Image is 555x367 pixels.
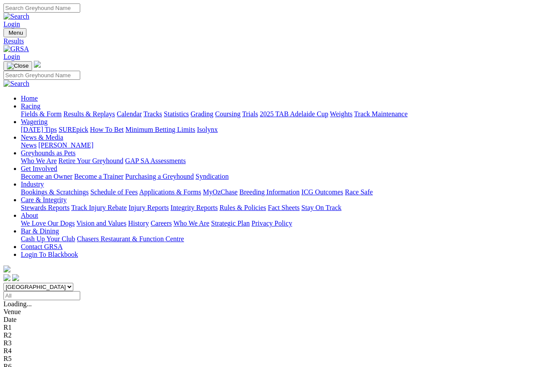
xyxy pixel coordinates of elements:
a: Strategic Plan [211,220,250,227]
img: GRSA [3,45,29,53]
a: Become a Trainer [74,173,124,180]
a: About [21,212,38,219]
a: SUREpick [59,126,88,133]
div: Industry [21,188,552,196]
a: Injury Reports [128,204,169,211]
div: R3 [3,339,552,347]
a: Grading [191,110,213,118]
div: R1 [3,324,552,331]
a: Bookings & Scratchings [21,188,88,196]
a: Breeding Information [239,188,300,196]
a: Cash Up Your Club [21,235,75,242]
a: Chasers Restaurant & Function Centre [77,235,184,242]
a: Become an Owner [21,173,72,180]
a: Applications & Forms [139,188,201,196]
a: Trials [242,110,258,118]
a: Login To Blackbook [21,251,78,258]
div: R2 [3,331,552,339]
a: Results & Replays [63,110,115,118]
input: Search [3,71,80,80]
a: Who We Are [173,220,209,227]
a: Tracks [144,110,162,118]
a: Industry [21,180,44,188]
a: News [21,141,36,149]
div: Racing [21,110,552,118]
a: Results [3,37,552,45]
a: Vision and Values [76,220,126,227]
a: Privacy Policy [251,220,292,227]
div: Care & Integrity [21,204,552,212]
a: GAP SA Assessments [125,157,186,164]
a: News & Media [21,134,63,141]
a: Coursing [215,110,241,118]
a: MyOzChase [203,188,238,196]
div: About [21,220,552,227]
a: Syndication [196,173,229,180]
a: Weights [330,110,353,118]
div: Date [3,316,552,324]
a: Purchasing a Greyhound [125,173,194,180]
div: R5 [3,355,552,363]
a: Login [3,53,20,60]
button: Toggle navigation [3,28,26,37]
a: Schedule of Fees [90,188,137,196]
a: Stewards Reports [21,204,69,211]
div: Get Involved [21,173,552,180]
img: Search [3,80,29,88]
a: Get Involved [21,165,57,172]
a: Bar & Dining [21,227,59,235]
a: ICG Outcomes [301,188,343,196]
a: Who We Are [21,157,57,164]
a: We Love Our Dogs [21,220,75,227]
img: Search [3,13,29,20]
a: Race Safe [345,188,372,196]
img: logo-grsa-white.png [34,61,41,68]
a: Fact Sheets [268,204,300,211]
a: Track Maintenance [354,110,408,118]
a: Greyhounds as Pets [21,149,75,157]
div: Venue [3,308,552,316]
span: Loading... [3,300,32,308]
a: Contact GRSA [21,243,62,250]
a: Careers [150,220,172,227]
div: Wagering [21,126,552,134]
img: logo-grsa-white.png [3,265,10,272]
button: Toggle navigation [3,61,32,71]
a: [DATE] Tips [21,126,57,133]
input: Select date [3,291,80,300]
a: Racing [21,102,40,110]
img: twitter.svg [12,274,19,281]
span: Menu [9,29,23,36]
a: Fields & Form [21,110,62,118]
a: [PERSON_NAME] [38,141,93,149]
a: Login [3,20,20,28]
a: Rules & Policies [219,204,266,211]
a: Calendar [117,110,142,118]
a: Isolynx [197,126,218,133]
a: 2025 TAB Adelaide Cup [260,110,328,118]
input: Search [3,3,80,13]
a: Wagering [21,118,48,125]
a: Stay On Track [301,204,341,211]
a: Care & Integrity [21,196,67,203]
a: Track Injury Rebate [71,204,127,211]
a: Integrity Reports [170,204,218,211]
a: Retire Your Greyhound [59,157,124,164]
img: Close [7,62,29,69]
a: Minimum Betting Limits [125,126,195,133]
img: facebook.svg [3,274,10,281]
div: Greyhounds as Pets [21,157,552,165]
div: R4 [3,347,552,355]
a: How To Bet [90,126,124,133]
a: History [128,220,149,227]
div: Bar & Dining [21,235,552,243]
div: News & Media [21,141,552,149]
a: Home [21,95,38,102]
a: Statistics [164,110,189,118]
